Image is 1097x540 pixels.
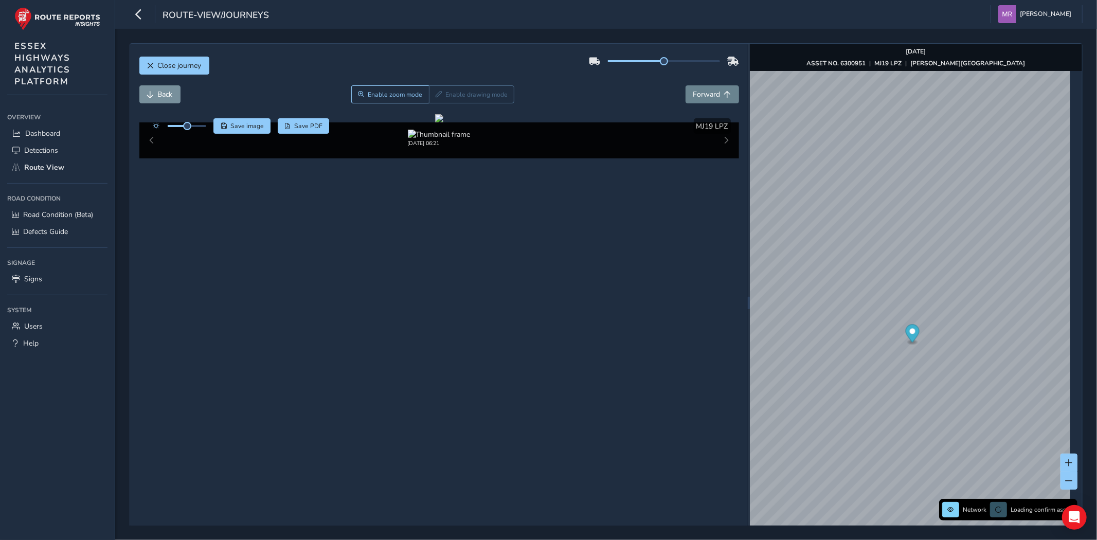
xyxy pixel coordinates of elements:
a: Defects Guide [7,223,107,240]
a: Road Condition (Beta) [7,206,107,223]
span: Forward [693,89,721,99]
a: Help [7,335,107,352]
span: Loading confirm assets [1011,506,1074,514]
span: Route View [24,163,64,172]
div: System [7,302,107,318]
span: Dashboard [25,129,60,138]
span: Network [963,506,986,514]
span: MJ19 LPZ [696,121,728,131]
button: Zoom [351,85,429,103]
div: Open Intercom Messenger [1062,505,1087,530]
a: Users [7,318,107,335]
span: Close journey [158,61,202,70]
button: Save [213,118,271,134]
strong: [PERSON_NAME][GEOGRAPHIC_DATA] [911,59,1026,67]
a: Signs [7,271,107,287]
img: rr logo [14,7,100,30]
strong: ASSET NO. 6300951 [807,59,866,67]
span: Defects Guide [23,227,68,237]
button: Forward [686,85,739,103]
span: Save PDF [294,122,322,130]
span: Users [24,321,43,331]
span: Help [23,338,39,348]
img: Thumbnail frame [408,130,471,139]
a: Dashboard [7,125,107,142]
a: Route View [7,159,107,176]
span: Save image [230,122,264,130]
span: Signs [24,274,42,284]
button: [PERSON_NAME] [998,5,1075,23]
div: Overview [7,110,107,125]
div: Road Condition [7,191,107,206]
span: Road Condition (Beta) [23,210,93,220]
img: diamond-layout [998,5,1016,23]
span: Enable zoom mode [368,91,422,99]
div: Signage [7,255,107,271]
span: [PERSON_NAME] [1020,5,1071,23]
span: Back [158,89,173,99]
span: ESSEX HIGHWAYS ANALYTICS PLATFORM [14,40,70,87]
div: [DATE] 06:21 [408,139,471,147]
strong: MJ19 LPZ [875,59,902,67]
span: route-view/journeys [163,9,269,23]
div: Map marker [906,325,920,346]
strong: [DATE] [906,47,926,56]
span: Detections [24,146,58,155]
a: Detections [7,142,107,159]
button: Back [139,85,181,103]
button: PDF [278,118,330,134]
button: Close journey [139,57,209,75]
div: | | [807,59,1026,67]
